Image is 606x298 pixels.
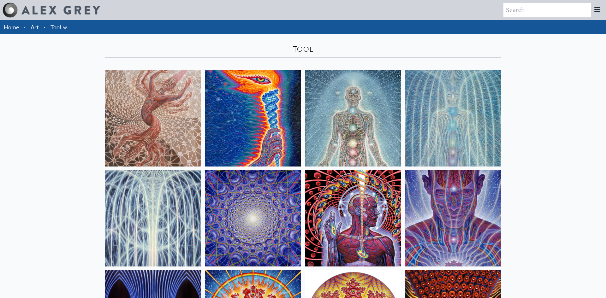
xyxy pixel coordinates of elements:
[4,24,19,31] a: Home
[41,20,48,34] li: ·
[405,170,501,266] img: Mystic Eye, 2018, Alex Grey
[50,23,61,32] a: Tool
[105,44,501,54] div: Tool
[21,20,28,34] li: ·
[503,3,591,17] input: Search
[31,23,39,32] a: Art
